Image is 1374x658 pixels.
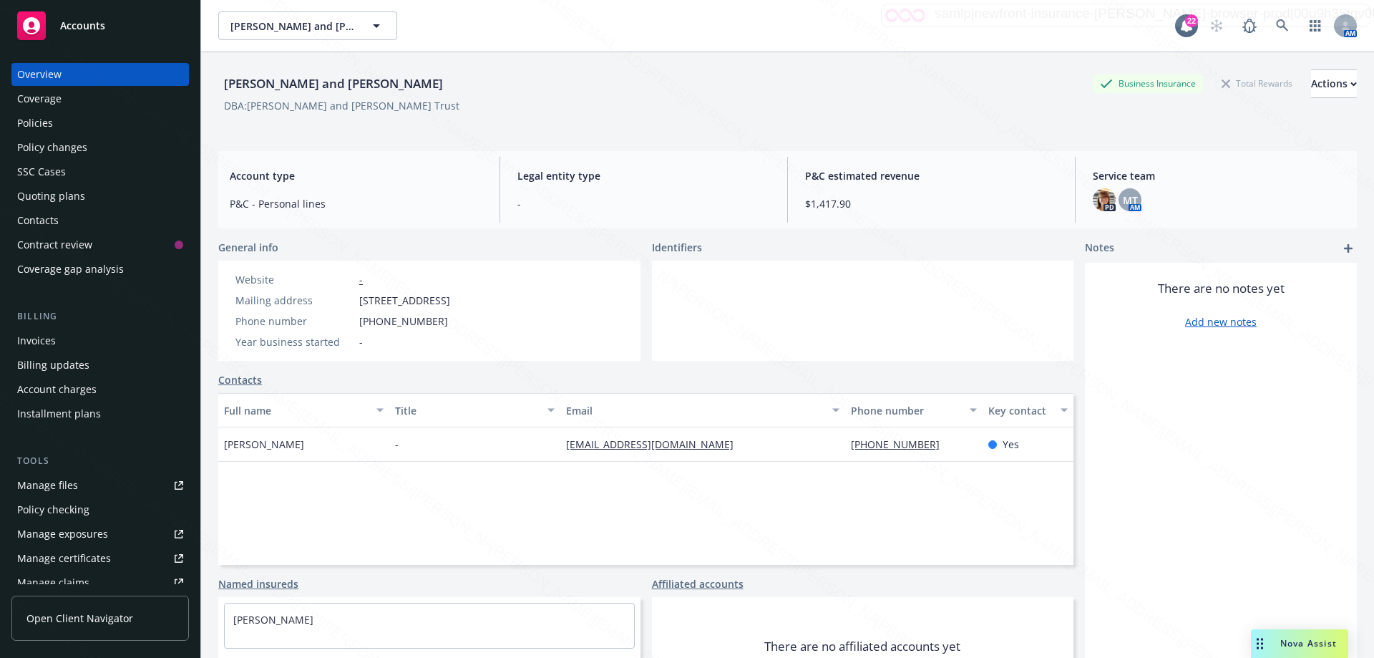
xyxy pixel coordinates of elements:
a: [PERSON_NAME] [233,613,313,626]
span: General info [218,240,278,255]
a: Manage exposures [11,523,189,546]
div: Manage certificates [17,547,111,570]
div: Policy checking [17,498,89,521]
a: [EMAIL_ADDRESS][DOMAIN_NAME] [566,437,745,451]
div: Business Insurance [1093,74,1203,92]
div: Phone number [235,314,354,329]
div: Year business started [235,334,354,349]
div: Mailing address [235,293,354,308]
div: DBA: [PERSON_NAME] and [PERSON_NAME] Trust [224,98,459,113]
div: Billing updates [17,354,89,377]
a: Account charges [11,378,189,401]
button: Nova Assist [1251,629,1348,658]
div: Total Rewards [1214,74,1300,92]
div: Full name [224,403,368,418]
div: 22 [1185,14,1198,27]
span: Yes [1003,437,1019,452]
button: Key contact [983,393,1073,427]
button: Title [389,393,560,427]
div: Coverage [17,87,62,110]
div: Coverage gap analysis [17,258,124,281]
a: - [359,273,363,286]
div: Email [566,403,824,418]
div: Invoices [17,329,56,352]
a: Manage files [11,474,189,497]
span: Account type [230,168,482,183]
div: SSC Cases [17,160,66,183]
button: Email [560,393,845,427]
span: Nova Assist [1280,637,1337,649]
a: Affiliated accounts [652,576,744,591]
span: P&C estimated revenue [805,168,1058,183]
div: Drag to move [1251,629,1269,658]
a: Policy changes [11,136,189,159]
span: - [359,334,363,349]
a: Policies [11,112,189,135]
div: Actions [1311,70,1357,97]
a: Start snowing [1202,11,1231,40]
a: Contract review [11,233,189,256]
div: Manage exposures [17,523,108,546]
span: Legal entity type [517,168,770,183]
div: Policies [17,112,53,135]
div: [PERSON_NAME] and [PERSON_NAME] [218,74,449,93]
div: Account charges [17,378,97,401]
span: Identifiers [652,240,702,255]
a: Quoting plans [11,185,189,208]
div: Policy changes [17,136,87,159]
div: Tools [11,454,189,468]
a: Installment plans [11,402,189,425]
div: Installment plans [17,402,101,425]
a: Contacts [218,372,262,387]
a: Coverage gap analysis [11,258,189,281]
span: Accounts [60,20,105,32]
a: Search [1268,11,1297,40]
div: Manage claims [17,571,89,594]
span: MT [1123,193,1138,208]
img: photo [1093,188,1116,211]
button: [PERSON_NAME] and [PERSON_NAME] [218,11,397,40]
a: Invoices [11,329,189,352]
a: Contacts [11,209,189,232]
button: Full name [218,393,389,427]
a: Manage claims [11,571,189,594]
div: Title [395,403,539,418]
span: [PHONE_NUMBER] [359,314,448,329]
button: Phone number [845,393,982,427]
a: Coverage [11,87,189,110]
a: Add new notes [1185,314,1257,329]
a: add [1340,240,1357,257]
span: There are no notes yet [1158,280,1285,297]
a: SSC Cases [11,160,189,183]
div: Manage files [17,474,78,497]
div: Phone number [851,403,960,418]
span: $1,417.90 [805,196,1058,211]
a: Manage certificates [11,547,189,570]
a: Billing updates [11,354,189,377]
a: Accounts [11,6,189,46]
div: Website [235,272,354,287]
span: [PERSON_NAME] [224,437,304,452]
a: Report a Bug [1235,11,1264,40]
span: [STREET_ADDRESS] [359,293,450,308]
a: [PHONE_NUMBER] [851,437,951,451]
span: Service team [1093,168,1345,183]
span: Notes [1085,240,1114,257]
div: Contacts [17,209,59,232]
span: [PERSON_NAME] and [PERSON_NAME] [230,19,354,34]
a: Overview [11,63,189,86]
button: Actions [1311,69,1357,98]
div: Billing [11,309,189,324]
span: - [517,196,770,211]
a: Policy checking [11,498,189,521]
div: Key contact [988,403,1052,418]
span: - [395,437,399,452]
span: Open Client Navigator [26,611,133,626]
div: Contract review [17,233,92,256]
a: Switch app [1301,11,1330,40]
span: P&C - Personal lines [230,196,482,211]
a: Named insureds [218,576,298,591]
div: Quoting plans [17,185,85,208]
span: There are no affiliated accounts yet [764,638,960,655]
